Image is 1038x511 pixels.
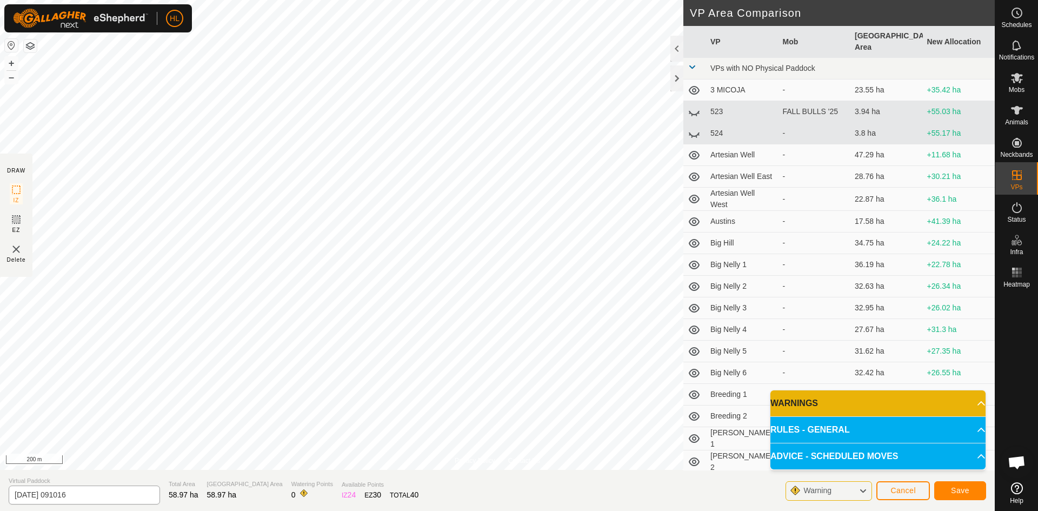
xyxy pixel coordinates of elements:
td: 523 [706,101,778,123]
td: Artesian Well East [706,166,778,188]
div: DRAW [7,167,25,175]
div: TOTAL [390,489,418,501]
td: +11.68 ha [923,144,995,166]
p-accordion-header: WARNINGS [770,390,986,416]
td: +55.03 ha [923,101,995,123]
div: - [783,346,847,357]
div: IZ [342,489,356,501]
span: HL [170,13,179,24]
td: 47.29 ha [850,144,923,166]
td: +35.42 ha [923,79,995,101]
td: +32.49 ha [923,384,995,406]
td: Big Nelly 2 [706,276,778,297]
button: – [5,71,18,84]
td: 34.75 ha [850,233,923,254]
span: 30 [373,490,382,499]
td: 28.76 ha [850,166,923,188]
span: 40 [410,490,419,499]
span: RULES - GENERAL [770,423,850,436]
td: 31.62 ha [850,341,923,362]
td: 22.87 ha [850,188,923,211]
td: Big Hill [706,233,778,254]
img: VP [10,243,23,256]
div: - [783,216,847,227]
div: - [783,324,847,335]
span: Delete [7,256,26,264]
span: Virtual Paddock [9,476,160,486]
span: EZ [12,226,21,234]
td: [PERSON_NAME] 2 [706,450,778,474]
span: Save [951,486,969,495]
td: [PERSON_NAME] 1 [706,427,778,450]
span: Status [1007,216,1026,223]
span: Animals [1005,119,1028,125]
td: Big Nelly 4 [706,319,778,341]
th: Mob [778,26,851,58]
td: 3 MICOJA [706,79,778,101]
p-accordion-header: RULES - GENERAL [770,417,986,443]
div: - [783,367,847,379]
div: - [783,259,847,270]
td: +24.22 ha [923,233,995,254]
span: Notifications [999,54,1034,61]
button: Save [934,481,986,500]
td: 3.8 ha [850,123,923,144]
span: IZ [14,196,19,204]
td: +41.39 ha [923,211,995,233]
td: +22.78 ha [923,254,995,276]
h2: VP Area Comparison [690,6,995,19]
div: Open chat [1001,446,1033,479]
span: ADVICE - SCHEDULED MOVES [770,450,898,463]
span: Heatmap [1003,281,1030,288]
td: Artesian Well [706,144,778,166]
span: [GEOGRAPHIC_DATA] Area [207,480,283,489]
div: - [783,302,847,314]
td: 26.48 ha [850,384,923,406]
th: New Allocation [923,26,995,58]
td: 27.67 ha [850,319,923,341]
td: Artesian Well West [706,188,778,211]
span: Watering Points [291,480,333,489]
span: Help [1010,497,1023,504]
span: VPs with NO Physical Paddock [710,64,815,72]
div: - [783,171,847,182]
td: Breeding 1 [706,384,778,406]
th: VP [706,26,778,58]
td: 32.63 ha [850,276,923,297]
td: Big Nelly 3 [706,297,778,319]
div: - [783,389,847,400]
span: 24 [348,490,356,499]
span: 58.97 ha [169,490,198,499]
div: - [783,237,847,249]
div: FALL BULLS '25 [783,106,847,117]
div: - [783,128,847,139]
td: 524 [706,123,778,144]
td: Breeding 2 [706,406,778,427]
span: Cancel [890,486,916,495]
a: Help [995,478,1038,508]
td: 36.19 ha [850,254,923,276]
td: +26.34 ha [923,276,995,297]
td: Big Nelly 6 [706,362,778,384]
td: 17.58 ha [850,211,923,233]
td: 32.42 ha [850,362,923,384]
span: Available Points [342,480,418,489]
p-accordion-header: ADVICE - SCHEDULED MOVES [770,443,986,469]
td: +26.02 ha [923,297,995,319]
div: - [783,281,847,292]
td: +30.21 ha [923,166,995,188]
td: Big Nelly 5 [706,341,778,362]
td: 23.55 ha [850,79,923,101]
span: WARNINGS [770,397,818,410]
th: [GEOGRAPHIC_DATA] Area [850,26,923,58]
span: 58.97 ha [207,490,237,499]
td: +31.3 ha [923,319,995,341]
span: Schedules [1001,22,1032,28]
button: Cancel [876,481,930,500]
span: Infra [1010,249,1023,255]
td: Austins [706,211,778,233]
td: +36.1 ha [923,188,995,211]
a: Contact Us [508,456,540,466]
button: Reset Map [5,39,18,52]
td: Big Nelly 1 [706,254,778,276]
